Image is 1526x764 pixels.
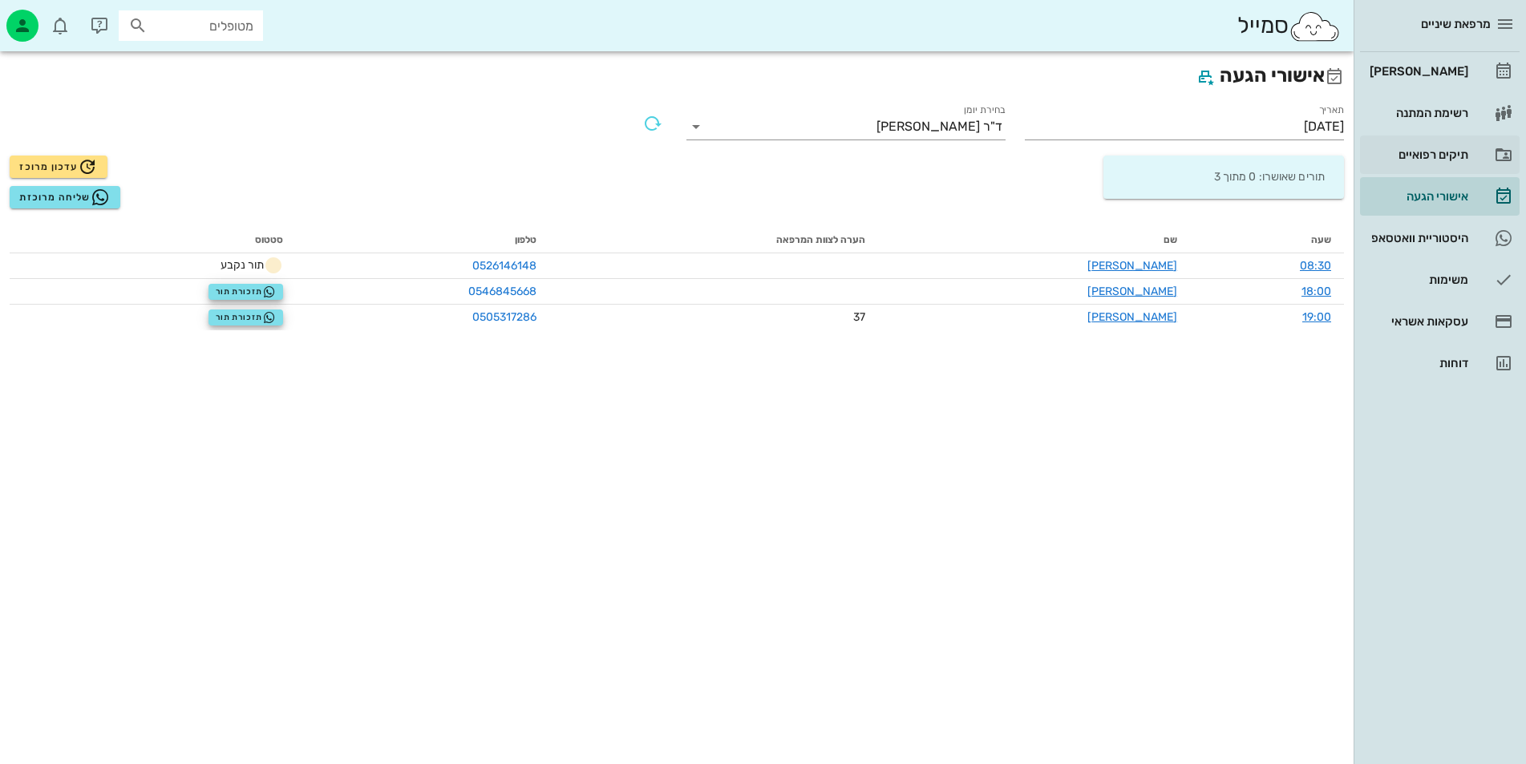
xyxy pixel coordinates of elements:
span: שעה [1311,234,1331,245]
h2: אישורי הגעה [10,61,1344,91]
span: סטטוס [255,234,283,245]
a: עסקאות אשראי [1360,302,1520,341]
a: משימות [1360,261,1520,299]
a: 0546845668 [468,285,536,298]
a: רשימת המתנה [1360,94,1520,132]
img: SmileCloud logo [1289,10,1341,42]
a: 18:00 [1301,285,1331,298]
label: בחירת יומן [964,104,1006,116]
span: תזכורת תור [216,311,276,324]
span: שליחה מרוכזת [19,188,110,207]
th: סטטוס [10,228,296,253]
div: ד"ר [PERSON_NAME] [876,119,1002,134]
div: רשימת המתנה [1366,107,1468,119]
span: תג [47,13,57,22]
div: תיקים רפואיים [1366,148,1468,161]
a: אישורי הגעה [1360,177,1520,216]
div: [PERSON_NAME] [1366,65,1468,78]
div: 37 [745,309,865,325]
a: היסטוריית וואטסאפ [1360,219,1520,257]
div: בחירת יומןד"ר [PERSON_NAME] [686,114,1006,139]
a: [PERSON_NAME] [1087,259,1177,273]
th: שעה [1190,228,1344,253]
a: 19:00 [1302,310,1331,324]
div: אישורי הגעה [1366,190,1468,203]
div: תורים שאושרו: 0 מתוך 3 [1110,156,1338,199]
span: הערה לצוות המרפאה [776,234,865,245]
button: עדכון מרוכז [10,156,107,178]
label: תאריך [1319,104,1345,116]
div: עסקאות אשראי [1366,315,1468,328]
a: [PERSON_NAME] [1087,310,1177,324]
th: שם [878,228,1190,253]
th: טלפון [296,228,549,253]
button: תזכורת תור [208,284,283,300]
div: דוחות [1366,357,1468,370]
span: שם [1164,234,1177,245]
a: 0505317286 [472,310,536,324]
div: היסטוריית וואטסאפ [1366,232,1468,245]
button: שליחה מרוכזת [10,186,120,208]
span: תזכורת תור [216,285,276,298]
button: תזכורת תור [208,309,283,325]
a: [PERSON_NAME] [1360,52,1520,91]
th: הערה לצוות המרפאה [549,228,879,253]
span: עדכון מרוכז [19,157,97,176]
span: טלפון [515,234,536,245]
div: משימות [1366,273,1468,286]
a: תיקים רפואיים [1360,135,1520,174]
div: סמייל [1237,9,1341,43]
a: [PERSON_NAME] [1087,285,1177,298]
span: מרפאת שיניים [1421,17,1491,31]
button: Clear בחירת יומן [709,117,728,136]
a: 08:30 [1300,259,1331,273]
a: 0526146148 [472,259,536,273]
span: תור נקבע [203,256,283,275]
a: דוחות [1360,344,1520,382]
